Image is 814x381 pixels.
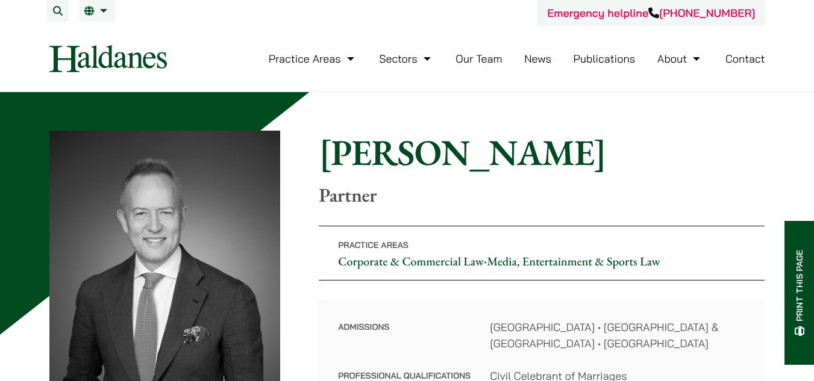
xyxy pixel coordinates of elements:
[725,52,765,66] a: Contact
[490,319,745,352] dd: [GEOGRAPHIC_DATA] • [GEOGRAPHIC_DATA] & [GEOGRAPHIC_DATA] • [GEOGRAPHIC_DATA]
[269,52,357,66] a: Practice Areas
[319,226,765,280] p: •
[524,52,551,66] a: News
[574,52,636,66] a: Publications
[49,45,167,72] img: Logo of Haldanes
[319,184,765,206] p: Partner
[84,6,110,16] a: EN
[379,52,433,66] a: Sectors
[456,52,502,66] a: Our Team
[657,52,703,66] a: About
[338,319,471,368] dt: Admissions
[319,131,765,174] h1: [PERSON_NAME]
[547,6,755,20] a: Emergency helpline[PHONE_NUMBER]
[338,253,484,269] a: Corporate & Commercial Law
[487,253,660,269] a: Media, Entertainment & Sports Law
[338,240,409,250] span: Practice Areas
